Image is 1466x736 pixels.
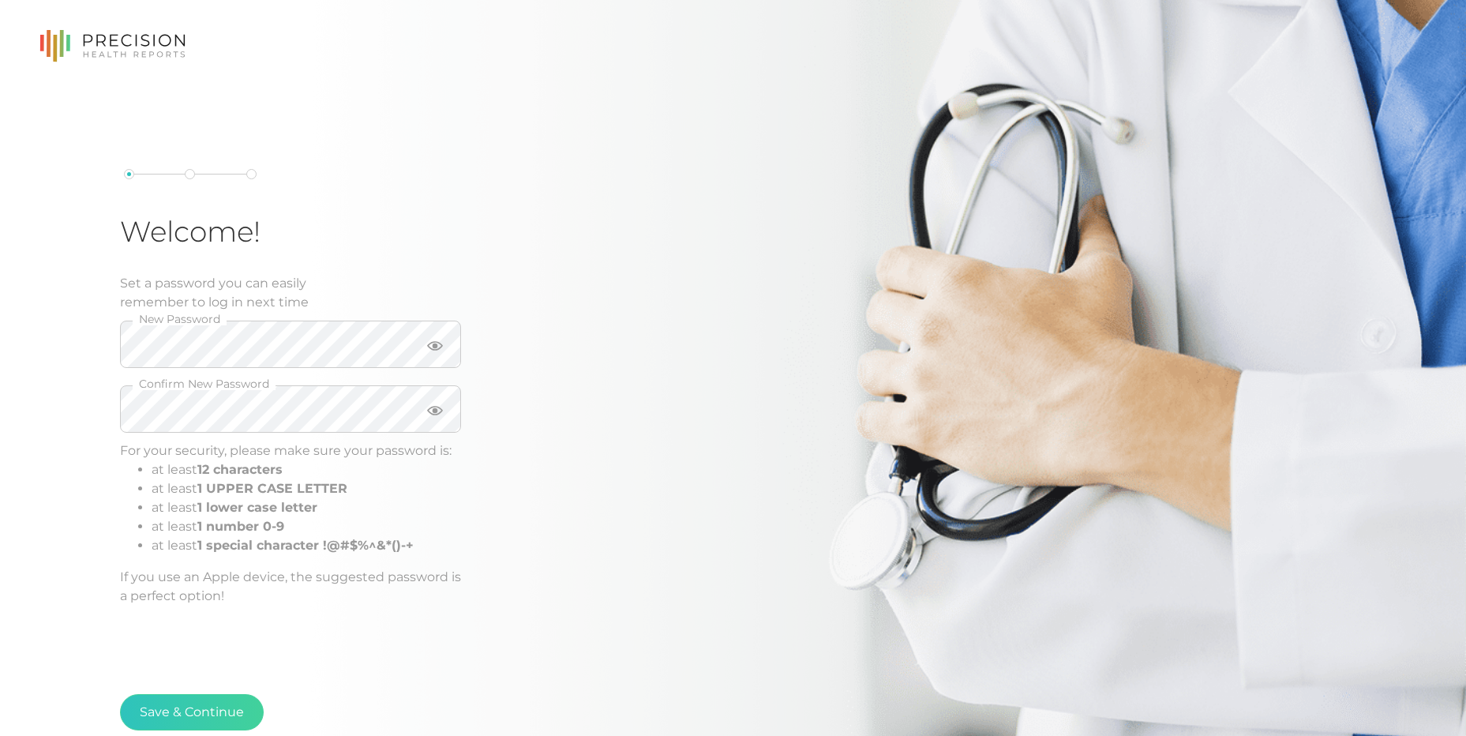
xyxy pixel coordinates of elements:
b: 12 characters [197,462,283,477]
li: at least [152,460,461,479]
div: For your security, please make sure your password is: If you use an Apple device, the suggested p... [120,441,461,606]
b: 1 number 0-9 [197,519,284,534]
button: Save & Continue [120,694,264,730]
h1: Welcome! [120,214,461,249]
div: Set a password you can easily remember to log in next time [120,274,461,312]
li: at least [152,479,461,498]
li: at least [152,536,461,555]
li: at least [152,517,461,536]
b: 1 special character !@#$%^&*()-+ [197,538,414,553]
b: 1 lower case letter [197,500,317,515]
li: at least [152,498,461,517]
b: 1 UPPER CASE LETTER [197,481,347,496]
